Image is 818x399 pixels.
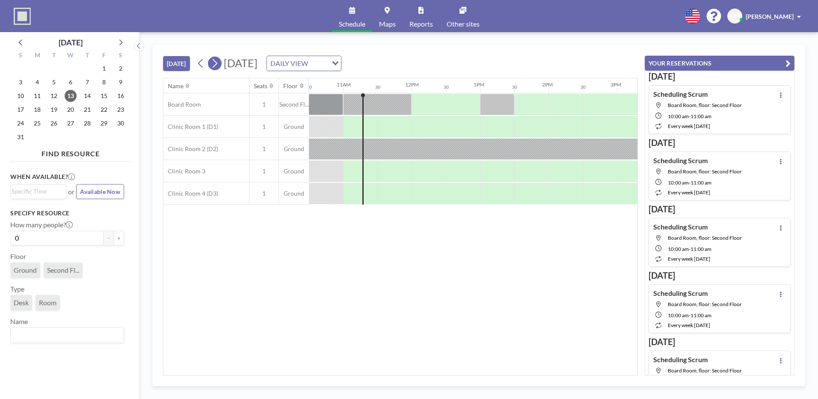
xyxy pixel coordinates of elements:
span: Sunday, August 24, 2025 [15,117,27,129]
span: 11:00 AM [691,113,711,119]
span: Available Now [80,188,120,195]
label: Name [10,317,28,326]
span: every week [DATE] [668,123,710,129]
h3: [DATE] [649,270,791,281]
h3: [DATE] [649,204,791,214]
span: 1 [249,101,279,108]
span: Tuesday, August 19, 2025 [48,104,60,116]
div: 30 [375,84,380,90]
span: 1 [249,167,279,175]
button: - [104,231,114,245]
h3: [DATE] [649,71,791,82]
span: Clinic Room 3 [163,167,205,175]
h3: Specify resource [10,209,124,217]
span: [DATE] [224,57,258,69]
div: F [95,51,112,62]
input: Search for option [12,187,61,196]
span: Monday, August 4, 2025 [31,76,43,88]
span: [PERSON_NAME] [746,13,794,20]
span: 10:00 AM [668,113,689,119]
label: Type [10,285,24,293]
span: - [689,113,691,119]
span: Ground [279,145,309,153]
span: Schedule [339,21,365,27]
span: Thursday, August 7, 2025 [81,76,93,88]
span: Second Fl... [47,266,79,274]
span: Clinic Room 4 (D3) [163,190,218,197]
span: 10:00 AM [668,179,689,186]
span: Sunday, August 17, 2025 [15,104,27,116]
div: 30 [444,84,449,90]
span: 11:00 AM [691,246,711,252]
h4: Scheduling Scrum [653,90,708,98]
span: Monday, August 18, 2025 [31,104,43,116]
span: Wednesday, August 20, 2025 [65,104,77,116]
div: S [12,51,29,62]
span: Board Room, floor: Second Floor [668,301,742,307]
span: Friday, August 22, 2025 [98,104,110,116]
div: Seats [254,82,267,90]
div: 30 [512,84,517,90]
div: 12PM [405,81,419,88]
span: Ground [14,266,37,274]
span: 10:00 AM [668,312,689,319]
span: Thursday, August 14, 2025 [81,90,93,102]
span: 11:00 AM [691,179,711,186]
label: Floor [10,252,26,261]
span: DAILY VIEW [269,58,310,69]
button: YOUR RESERVATIONS [645,56,794,71]
input: Search for option [12,330,119,341]
span: MM [729,12,741,20]
div: 2PM [542,81,553,88]
img: organization-logo [14,8,31,25]
div: S [112,51,129,62]
span: 1 [249,145,279,153]
div: Floor [283,82,298,90]
span: 10:00 AM [668,246,689,252]
div: 3PM [611,81,621,88]
h4: Scheduling Scrum [653,156,708,165]
div: 11AM [337,81,351,88]
span: Saturday, August 23, 2025 [115,104,127,116]
span: Other sites [447,21,480,27]
span: Tuesday, August 26, 2025 [48,117,60,129]
div: Search for option [11,185,66,198]
span: Thursday, August 28, 2025 [81,117,93,129]
label: How many people? [10,220,73,229]
button: [DATE] [163,56,190,71]
div: M [29,51,46,62]
h4: Scheduling Scrum [653,223,708,231]
div: [DATE] [59,36,83,48]
span: every week [DATE] [668,256,710,262]
div: 30 [307,84,312,90]
span: Clinic Room 2 (D2) [163,145,218,153]
span: Board Room, floor: Second Floor [668,367,742,374]
span: Ground [279,167,309,175]
span: every week [DATE] [668,322,710,328]
span: or [68,188,74,196]
span: Sunday, August 3, 2025 [15,76,27,88]
button: + [114,231,124,245]
button: Available Now [76,184,124,199]
span: Wednesday, August 27, 2025 [65,117,77,129]
span: Board Room, floor: Second Floor [668,168,742,175]
span: - [689,312,691,319]
div: W [62,51,79,62]
span: Friday, August 8, 2025 [98,76,110,88]
h4: FIND RESOURCE [10,146,131,158]
span: Board Room, floor: Second Floor [668,102,742,108]
h4: Scheduling Scrum [653,355,708,364]
span: Room [39,298,56,307]
div: T [79,51,95,62]
span: Wednesday, August 6, 2025 [65,76,77,88]
span: Sunday, August 31, 2025 [15,131,27,143]
span: 1 [249,123,279,131]
span: Friday, August 15, 2025 [98,90,110,102]
span: Ground [279,123,309,131]
span: Wednesday, August 13, 2025 [65,90,77,102]
span: Tuesday, August 5, 2025 [48,76,60,88]
span: Monday, August 11, 2025 [31,90,43,102]
span: Saturday, August 16, 2025 [115,90,127,102]
span: Ground [279,190,309,197]
div: T [46,51,62,62]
